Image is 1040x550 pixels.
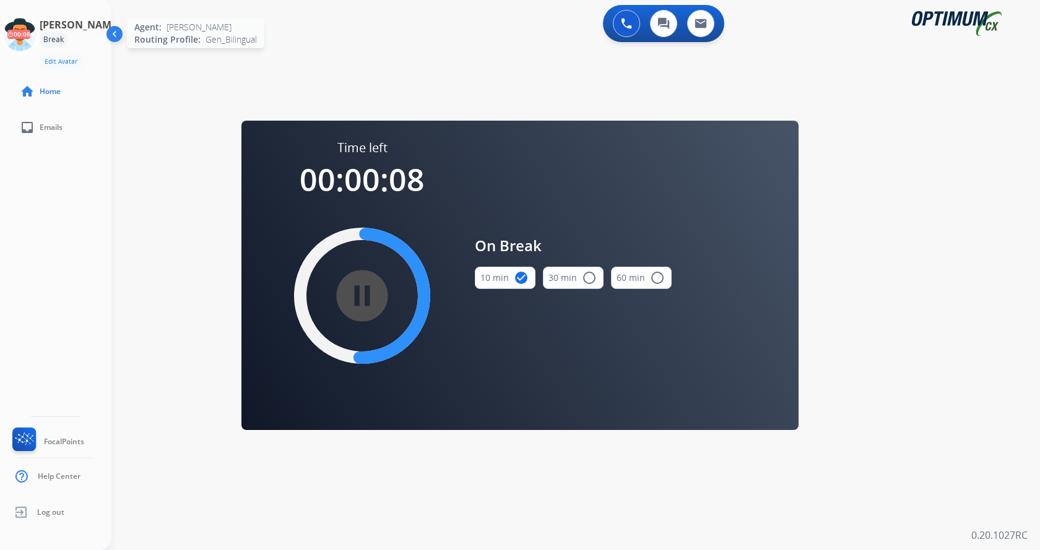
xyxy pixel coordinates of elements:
span: Gen_Bilingual [206,33,257,46]
span: 00:00:08 [300,158,425,200]
button: 30 min [543,267,604,289]
mat-icon: home [20,84,35,99]
div: Break [40,32,67,47]
mat-icon: pause_circle_filled [355,288,370,303]
mat-icon: radio_button_unchecked [650,270,665,285]
button: 10 min [475,267,535,289]
span: [PERSON_NAME] [167,21,232,33]
span: Routing Profile: [134,33,201,46]
span: FocalPoints [44,437,84,447]
h3: [PERSON_NAME] [40,17,120,32]
mat-icon: inbox [20,120,35,135]
span: Log out [37,507,64,517]
button: Edit Avatar [40,54,82,69]
span: On Break [475,234,672,257]
span: Emails [40,122,63,132]
button: 60 min [611,267,672,289]
span: Home [40,87,61,97]
a: FocalPoints [10,428,84,456]
mat-icon: check_circle [514,270,529,285]
span: Time left [337,139,388,157]
mat-icon: radio_button_unchecked [582,270,597,285]
p: 0.20.1027RC [971,528,1028,543]
span: Agent: [134,21,162,33]
span: Help Center [38,471,80,481]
